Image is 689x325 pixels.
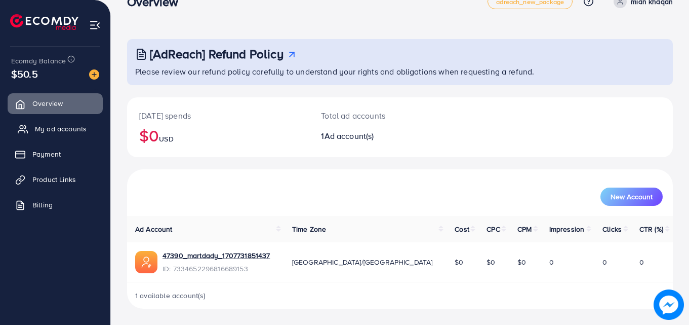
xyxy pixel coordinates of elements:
[163,250,270,261] a: 47390_martdady_1707731851437
[10,14,78,30] img: logo
[487,257,495,267] span: $0
[32,149,61,159] span: Payment
[611,193,653,200] span: New Account
[517,257,526,267] span: $0
[549,224,585,234] span: Impression
[325,130,374,141] span: Ad account(s)
[32,174,76,185] span: Product Links
[8,93,103,114] a: Overview
[455,257,463,267] span: $0
[8,195,103,215] a: Billing
[89,19,101,31] img: menu
[654,290,684,320] img: image
[11,56,66,66] span: Ecomdy Balance
[602,257,607,267] span: 0
[321,110,433,122] p: Total ad accounts
[11,66,38,81] span: $50.5
[8,144,103,164] a: Payment
[321,131,433,141] h2: 1
[150,47,283,61] h3: [AdReach] Refund Policy
[35,124,87,134] span: My ad accounts
[517,224,532,234] span: CPM
[32,98,63,109] span: Overview
[159,134,173,144] span: USD
[602,224,622,234] span: Clicks
[135,224,173,234] span: Ad Account
[135,291,206,301] span: 1 available account(s)
[8,169,103,190] a: Product Links
[135,65,667,78] p: Please review our refund policy carefully to understand your rights and obligations when requesti...
[549,257,554,267] span: 0
[89,69,99,80] img: image
[8,119,103,139] a: My ad accounts
[135,251,157,273] img: ic-ads-acc.e4c84228.svg
[139,110,297,122] p: [DATE] spends
[32,200,53,210] span: Billing
[487,224,500,234] span: CPC
[639,224,663,234] span: CTR (%)
[139,126,297,145] h2: $0
[600,188,663,206] button: New Account
[639,257,644,267] span: 0
[292,224,326,234] span: Time Zone
[455,224,469,234] span: Cost
[163,264,270,274] span: ID: 7334652296816689153
[292,257,433,267] span: [GEOGRAPHIC_DATA]/[GEOGRAPHIC_DATA]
